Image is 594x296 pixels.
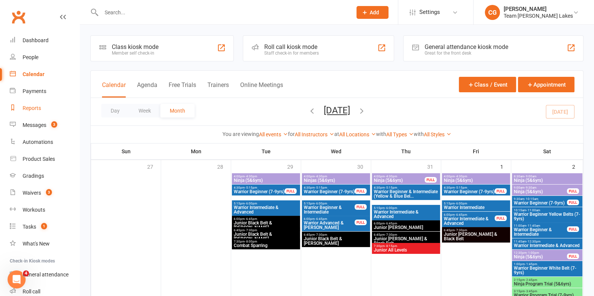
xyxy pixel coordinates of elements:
[231,143,301,159] th: Tue
[285,188,297,194] div: FULL
[9,8,28,26] a: Clubworx
[23,190,41,196] div: Waivers
[240,81,283,98] button: Online Meetings
[513,251,568,255] span: 12:30pm
[567,226,579,232] div: FULL
[10,117,79,134] a: Messages 3
[443,213,495,217] span: 6:00pm
[245,229,257,232] span: - 7:30pm
[160,104,195,117] button: Month
[41,223,47,229] span: 1
[373,244,439,248] span: 7:30pm
[23,270,29,276] span: 4
[504,12,573,19] div: Team [PERSON_NAME] Lakes
[513,266,581,275] span: Warrior Beginner White Belt (7-9yrs)
[525,278,537,282] span: - 2:45pm
[373,175,425,178] span: 4:00pm
[233,229,299,232] span: 6:45pm
[303,202,355,205] span: 5:15pm
[414,131,424,137] strong: with
[23,88,46,94] div: Payments
[169,81,196,98] button: Free Trials
[524,175,536,178] span: - 9:00am
[526,209,540,212] span: - 11:00am
[513,186,568,189] span: 9:00am
[513,290,581,293] span: 3:15pm
[301,143,371,159] th: Wed
[373,189,439,198] span: Warrior Beginner & Intermediate (Yellow & Blue Bel...
[233,221,299,230] span: Junior Black Belt & [PERSON_NAME]
[500,160,511,172] div: 1
[425,43,508,50] div: General attendance kiosk mode
[303,221,355,230] span: Warrior Advanced & [PERSON_NAME]
[525,290,537,293] span: - 3:45pm
[10,100,79,117] a: Reports
[233,202,299,205] span: 5:15pm
[91,143,161,159] th: Sun
[513,227,568,236] span: Warrior Beginner & Intermediate
[425,50,508,56] div: Great for the front desk
[459,77,516,92] button: Class / Event
[339,131,376,137] a: All Locations
[443,205,509,210] span: Warrior Intermediate
[495,215,507,221] div: FULL
[46,189,52,195] span: 3
[233,217,299,221] span: 6:00pm
[455,229,467,232] span: - 7:30pm
[495,188,507,194] div: FULL
[233,186,285,189] span: 4:30pm
[137,81,157,98] button: Agenda
[8,270,26,288] iframe: Intercom live chat
[370,9,379,15] span: Add
[264,43,319,50] div: Roll call kiosk mode
[23,241,50,247] div: What's New
[315,175,327,178] span: - 4:30pm
[386,131,414,137] a: All Types
[443,175,509,178] span: 4:00pm
[504,6,573,12] div: [PERSON_NAME]
[513,209,581,212] span: 10:15am
[303,233,369,236] span: 6:45pm
[485,5,500,20] div: CG
[513,240,581,243] span: 11:45am
[233,205,299,214] span: Warrior Intermediate & Advanced
[443,189,495,194] span: Warrior Beginner (7-9yrs)
[295,131,334,137] a: All Instructors
[233,243,299,248] span: Combat Sparring
[10,134,79,151] a: Automations
[373,236,439,246] span: Junior [PERSON_NAME] & Black Belt
[513,278,581,282] span: 2:15pm
[373,233,439,236] span: 6:45pm
[355,188,367,194] div: FULL
[23,71,44,77] div: Calendar
[513,255,568,259] span: Ninja (5&6yrs)
[455,202,467,205] span: - 6:00pm
[207,81,229,98] button: Trainers
[513,197,568,201] span: 9:30am
[233,175,299,178] span: 4:00pm
[373,225,439,230] span: Junior [PERSON_NAME]
[303,205,355,214] span: Warrior Beginner & Intermediate
[526,240,541,243] span: - 12:30pm
[23,122,46,128] div: Messages
[23,54,38,60] div: People
[527,251,539,255] span: - 1:00pm
[371,143,441,159] th: Thu
[102,81,126,98] button: Calendar
[245,217,257,221] span: - 6:45pm
[10,185,79,201] a: Waivers 3
[303,178,369,183] span: Ninjas (5&6yrs)
[513,201,568,205] span: Warrior Beginner (7-9yrs)
[373,210,439,219] span: Warrior Intermediate & Advanced
[513,189,568,194] span: Ninja (5&6yrs)
[10,49,79,66] a: People
[455,213,467,217] span: - 6:45pm
[315,186,327,189] span: - 5:15pm
[443,186,495,189] span: 4:30pm
[567,200,579,205] div: FULL
[513,178,581,183] span: Ninja (5&6yrs)
[427,160,441,172] div: 31
[513,175,581,178] span: 8:30am
[373,222,439,225] span: 6:00pm
[303,236,369,246] span: Junior Black Belt & [PERSON_NAME]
